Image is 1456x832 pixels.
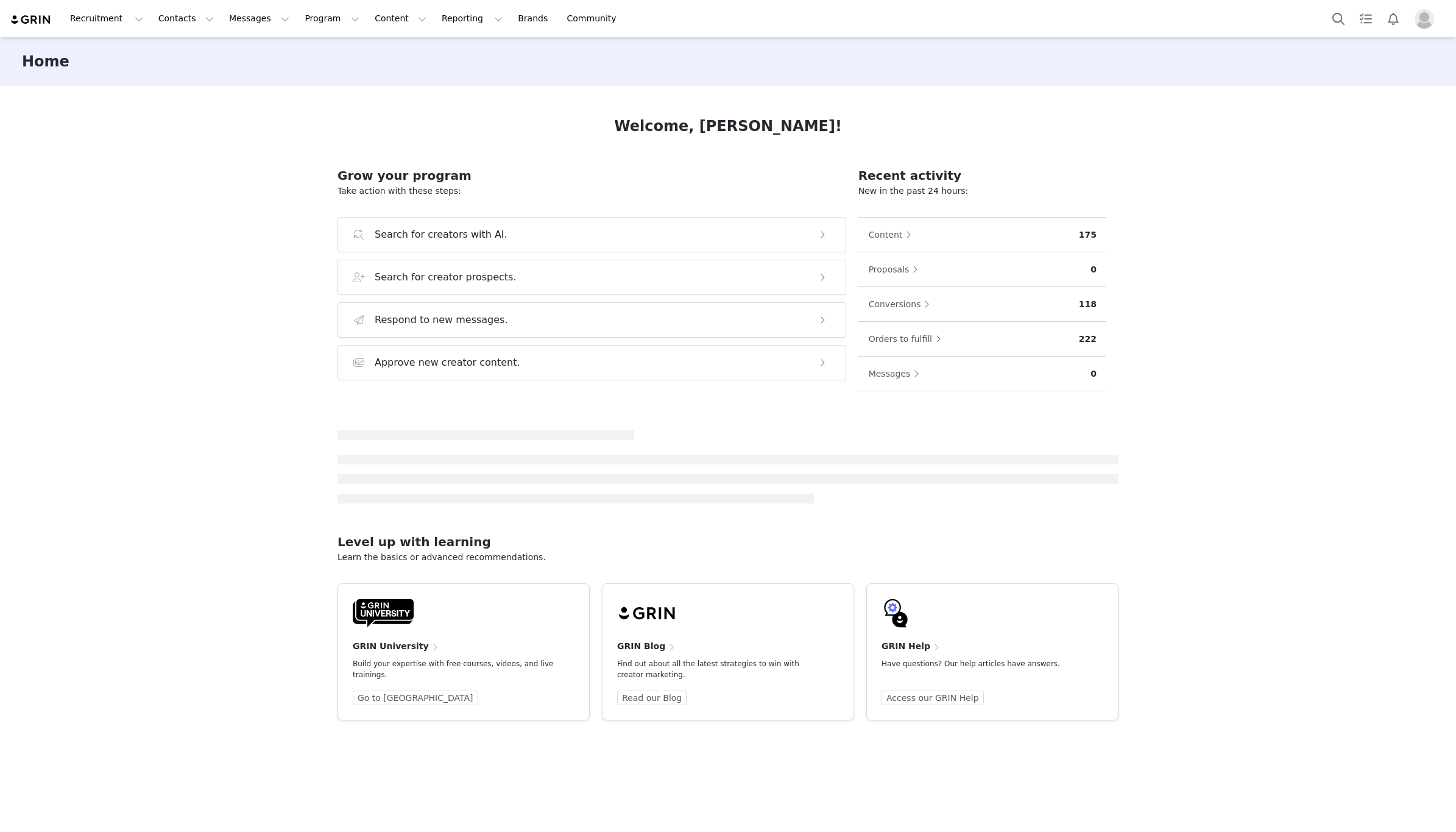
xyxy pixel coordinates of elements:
[434,5,510,32] button: Reporting
[1325,5,1352,32] button: Search
[375,270,517,285] h3: Search for creator prospects.
[353,691,478,705] a: Go to [GEOGRAPHIC_DATA]
[375,227,507,242] h3: Search for creators with AI.
[1407,9,1446,29] button: Profile
[614,115,842,137] h1: Welcome, [PERSON_NAME]!
[868,260,925,279] button: Proposals
[617,640,665,653] h4: GRIN Blog
[375,355,520,370] h3: Approve new creator content.
[337,533,1119,551] h2: Level up with learning
[1090,368,1097,380] p: 0
[337,260,846,295] button: Search for creator prospects.
[1380,5,1407,32] button: Notifications
[858,185,1106,197] p: New in the past 24 hours:
[1079,229,1097,241] p: 175
[353,599,414,628] img: GRIN-University-Logo-Black.svg
[1079,333,1097,346] p: 222
[868,225,918,244] button: Content
[151,5,221,32] button: Contacts
[337,551,1119,564] p: Learn the basics or advanced recommendations.
[858,166,1106,185] h2: Recent activity
[353,658,555,680] p: Build your expertise with free courses, videos, and live trainings.
[868,294,936,314] button: Conversions
[617,599,678,628] img: grin-logo-black.svg
[868,364,926,383] button: Messages
[1352,5,1379,32] a: Tasks
[367,5,434,32] button: Content
[882,691,984,705] a: Access our GRIN Help
[1079,298,1097,311] p: 118
[297,5,367,32] button: Program
[882,599,911,628] img: GRIN-help-icon.svg
[882,640,930,653] h4: GRIN Help
[617,658,819,680] p: Find out about all the latest strategies to win with creator marketing.
[337,185,846,197] p: Take action with these steps:
[375,313,508,327] h3: Respond to new messages.
[10,14,52,26] img: grin logo
[560,5,629,32] a: Community
[337,166,846,185] h2: Grow your program
[868,329,947,349] button: Orders to fulfill
[337,302,846,338] button: Respond to new messages.
[1415,9,1434,29] img: placeholder-profile.jpg
[353,640,429,653] h4: GRIN University
[22,51,69,73] h3: Home
[63,5,150,32] button: Recruitment
[337,217,846,252] button: Search for creators with AI.
[882,658,1084,669] p: Have questions? Our help articles have answers.
[222,5,297,32] button: Messages
[1090,263,1097,276] p: 0
[511,5,559,32] a: Brands
[617,691,687,705] a: Read our Blog
[337,345,846,380] button: Approve new creator content.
